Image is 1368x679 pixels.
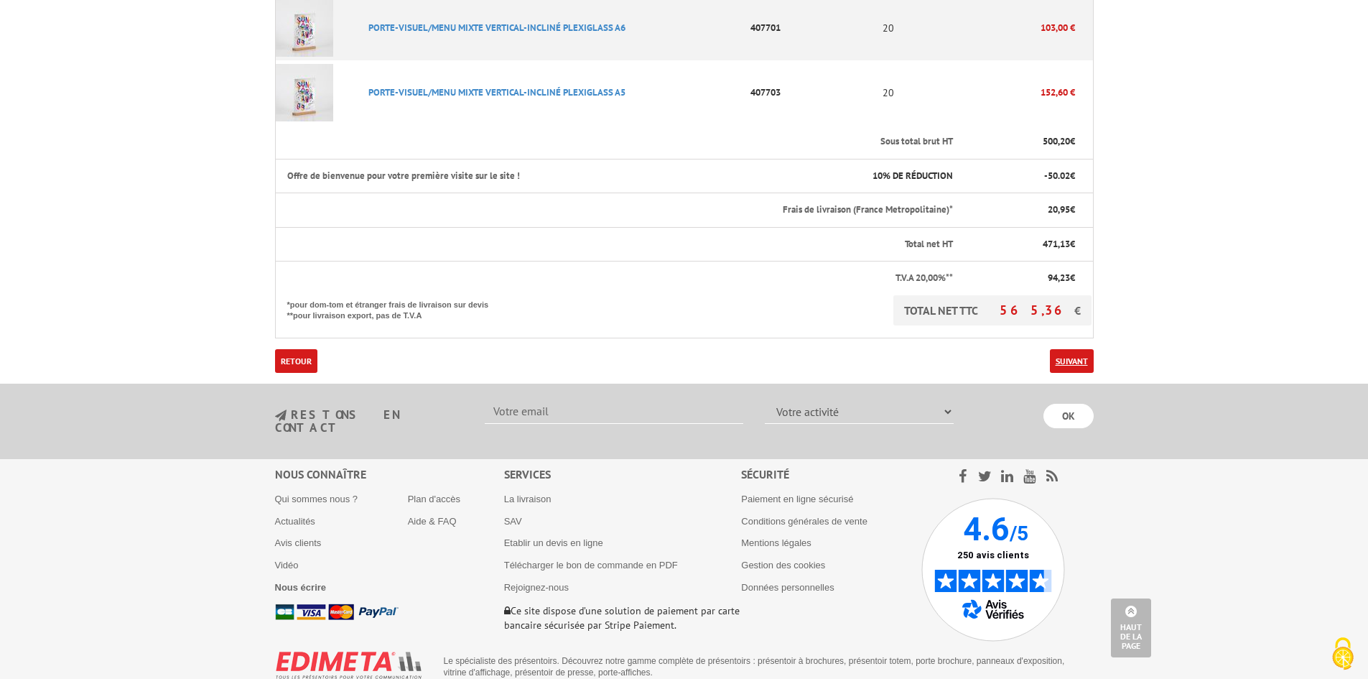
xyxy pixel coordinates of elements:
p: *pour dom-tom et étranger frais de livraison sur devis **pour livraison export, pas de T.V.A [287,295,503,322]
a: Suivant [1050,349,1094,373]
a: Rejoignez-nous [504,582,569,593]
p: € [966,238,1074,251]
p: € [966,203,1074,217]
p: 152,60 € [954,80,1074,105]
a: Nous écrire [275,582,327,593]
span: 500,20 [1043,135,1070,147]
p: Le spécialiste des présentoirs. Découvrez notre gamme complète de présentoirs : présentoir à broc... [444,655,1083,678]
img: Avis Vérifiés - 4.6 sur 5 - 250 avis clients [921,498,1065,642]
p: - € [966,170,1074,183]
th: Offre de bienvenue pour votre première visite sur le site ! [275,159,822,193]
p: 407703 [746,80,822,105]
button: Cookies (fenêtre modale) [1318,630,1368,679]
a: Données personnelles [741,582,834,593]
a: Vidéo [275,560,299,571]
a: Qui sommes nous ? [275,494,358,504]
p: € [966,135,1074,149]
div: Services [504,466,742,483]
a: PORTE-VISUEL/MENU MIXTE VERTICAL-INCLINé PLEXIGLASS A6 [368,22,625,34]
div: Sécurité [741,466,921,483]
a: Avis clients [275,537,322,548]
a: Plan d'accès [408,494,460,504]
p: T.V.A 20,00%** [287,272,954,285]
p: 407701 [746,15,822,40]
a: Actualités [275,516,315,527]
input: OK [1043,404,1094,428]
span: 471,13 [1043,238,1070,250]
a: Retour [275,349,317,373]
input: Votre email [485,399,743,424]
a: Paiement en ligne sécurisé [741,494,853,504]
img: Cookies (fenêtre modale) [1325,636,1361,672]
a: Aide & FAQ [408,516,457,527]
a: Conditions générales de vente [741,516,867,527]
th: Sous total brut HT [275,125,954,159]
p: 103,00 € [954,15,1074,40]
a: La livraison [504,494,552,504]
img: newsletter.jpg [275,410,287,422]
a: Gestion des cookies [741,560,825,571]
a: SAV [504,516,522,527]
a: Haut de la page [1111,599,1151,657]
th: Total net HT [275,227,954,262]
a: PORTE-VISUEL/MENU MIXTE VERTICAL-INCLINé PLEXIGLASS A5 [368,86,625,98]
span: 94,23 [1048,272,1070,284]
span: 10 [873,170,883,182]
th: Frais de livraison (France Metropolitaine)* [275,193,954,228]
a: Etablir un devis en ligne [504,537,603,548]
a: Télécharger le bon de commande en PDF [504,560,678,571]
td: 20 [822,60,954,125]
p: % DE RÉDUCTION [834,170,953,183]
span: 50.02 [1048,170,1070,182]
p: € [966,272,1074,285]
span: 20,95 [1048,203,1070,216]
h3: restons en contact [275,409,464,434]
p: Ce site dispose d’une solution de paiement par carte bancaire sécurisée par Stripe Paiement. [504,604,742,632]
div: Nous connaître [275,466,504,483]
img: PORTE-VISUEL/MENU MIXTE VERTICAL-INCLINé PLEXIGLASS A5 [276,64,333,121]
a: Mentions légales [741,537,811,548]
span: 565,36 [1000,302,1074,318]
p: TOTAL NET TTC € [893,295,1092,325]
